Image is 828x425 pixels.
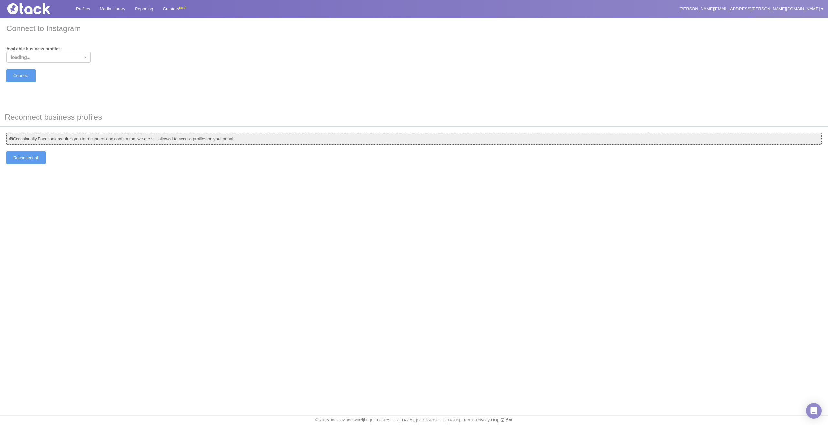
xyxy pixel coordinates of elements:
img: Tack [5,3,70,14]
label: Available business profiles [6,46,91,63]
input: Connect [6,69,36,82]
a: Privacy [476,418,490,422]
div: Open Intercom Messenger [806,403,822,419]
div: BETA [179,5,186,11]
span: loading... [11,55,30,60]
a: Terms [463,418,474,422]
input: Reconnect all [6,151,46,164]
a: Help [491,418,500,422]
div: Occasionally Facebook requires you to reconnect and confirm that we are still allowed to access p... [6,133,822,145]
div: © 2025 Tack · Made with in [GEOGRAPHIC_DATA], [GEOGRAPHIC_DATA]. · · · · [2,417,826,423]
